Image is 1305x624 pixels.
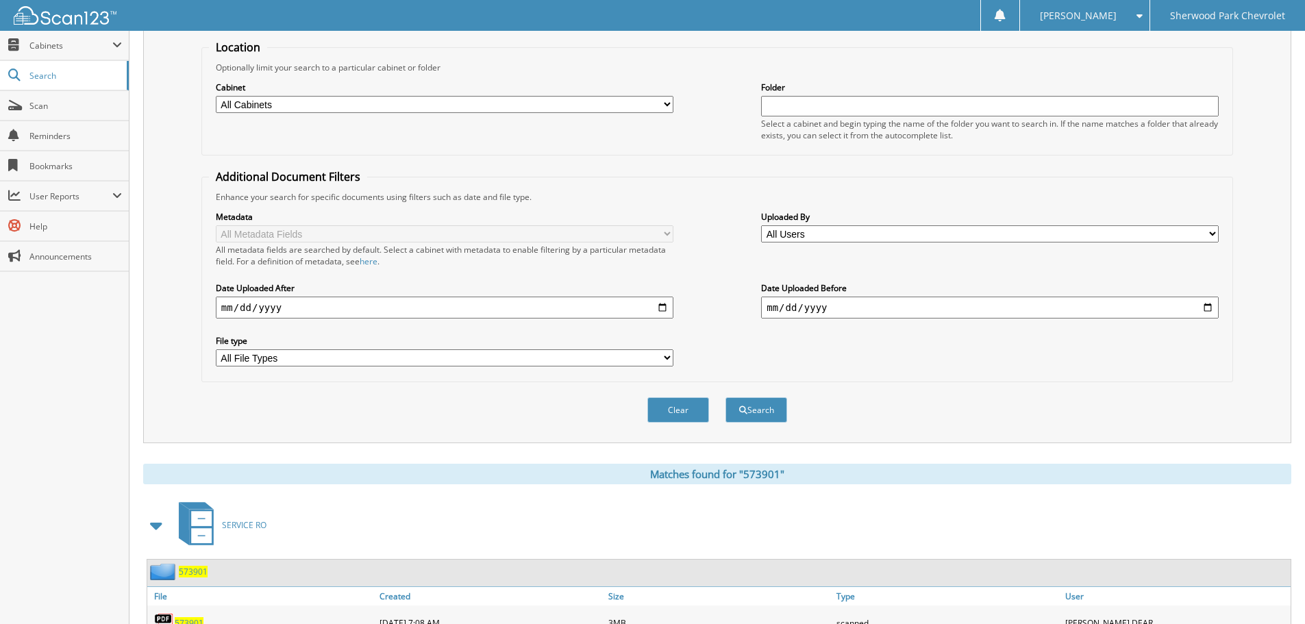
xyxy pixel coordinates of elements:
a: User [1062,587,1291,606]
label: Folder [761,82,1219,93]
span: Announcements [29,251,122,262]
button: Clear [647,397,709,423]
label: Date Uploaded Before [761,282,1219,294]
span: Scan [29,100,122,112]
img: folder2.png [150,563,179,580]
div: Optionally limit your search to a particular cabinet or folder [209,62,1226,73]
a: 573901 [179,566,208,577]
span: User Reports [29,190,112,202]
iframe: Chat Widget [1236,558,1305,624]
label: Cabinet [216,82,673,93]
a: here [360,255,377,267]
div: Matches found for "573901" [143,464,1291,484]
label: Metadata [216,211,673,223]
a: Created [376,587,605,606]
span: Help [29,221,122,232]
label: File type [216,335,673,347]
span: Search [29,70,120,82]
span: Cabinets [29,40,112,51]
label: Date Uploaded After [216,282,673,294]
a: SERVICE RO [171,498,266,552]
span: Reminders [29,130,122,142]
span: [PERSON_NAME] [1040,12,1117,20]
input: end [761,297,1219,319]
label: Uploaded By [761,211,1219,223]
div: All metadata fields are searched by default. Select a cabinet with metadata to enable filtering b... [216,244,673,267]
div: Enhance your search for specific documents using filters such as date and file type. [209,191,1226,203]
legend: Additional Document Filters [209,169,367,184]
a: Size [605,587,834,606]
div: Select a cabinet and begin typing the name of the folder you want to search in. If the name match... [761,118,1219,141]
span: Bookmarks [29,160,122,172]
a: File [147,587,376,606]
legend: Location [209,40,267,55]
button: Search [725,397,787,423]
input: start [216,297,673,319]
span: SERVICE RO [222,519,266,531]
img: scan123-logo-white.svg [14,6,116,25]
span: Sherwood Park Chevrolet [1170,12,1285,20]
a: Type [833,587,1062,606]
